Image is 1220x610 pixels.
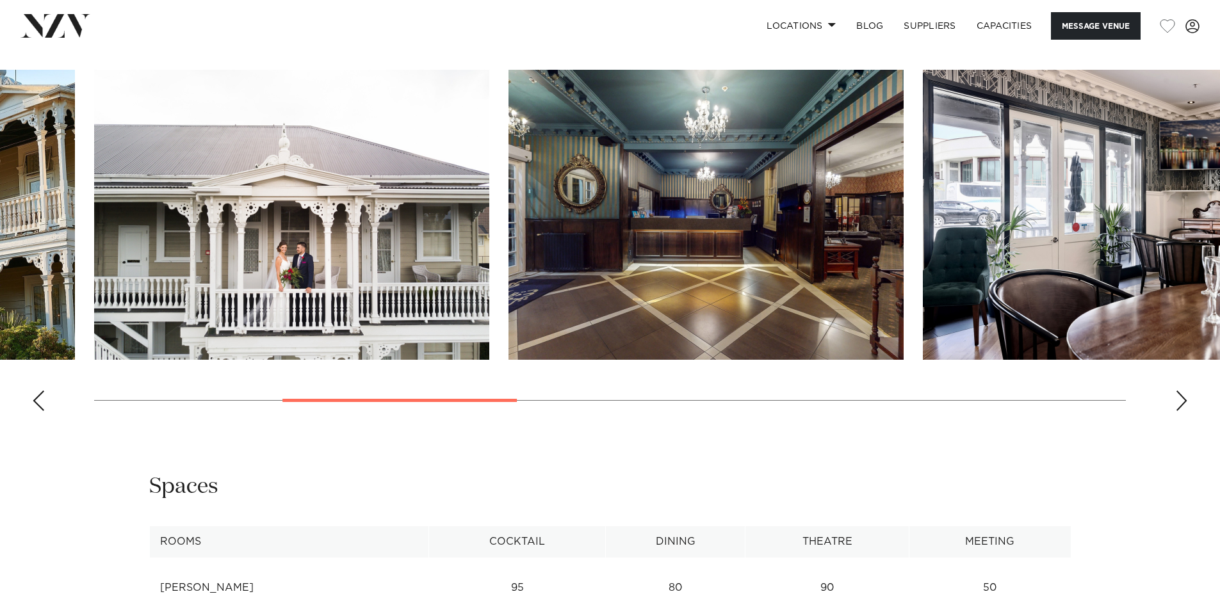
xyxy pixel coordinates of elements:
[1051,12,1141,40] button: Message Venue
[893,12,966,40] a: SUPPLIERS
[149,472,218,501] h2: Spaces
[745,572,909,604] td: 90
[966,12,1043,40] a: Capacities
[149,572,429,604] td: [PERSON_NAME]
[94,70,489,360] swiper-slide: 3 / 11
[745,526,909,558] th: Theatre
[606,526,745,558] th: Dining
[606,572,745,604] td: 80
[20,14,90,37] img: nzv-logo.png
[909,572,1071,604] td: 50
[149,526,429,558] th: Rooms
[756,12,846,40] a: Locations
[508,70,904,360] swiper-slide: 4 / 11
[429,572,606,604] td: 95
[909,526,1071,558] th: Meeting
[429,526,606,558] th: Cocktail
[846,12,893,40] a: BLOG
